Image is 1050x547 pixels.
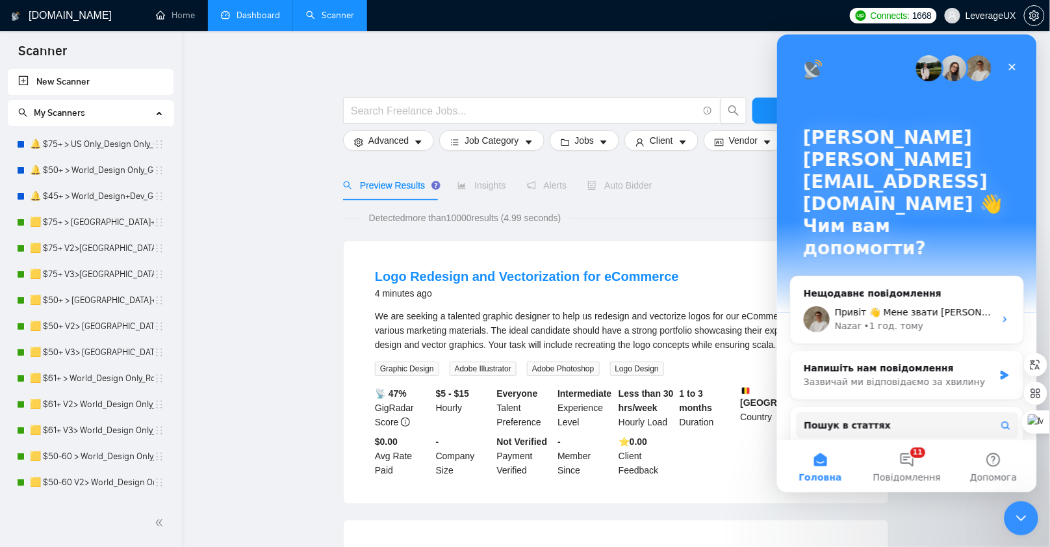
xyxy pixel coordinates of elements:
[8,444,173,470] li: 🟨 $50-60 > World_Design Only_Roman-Web Design_General
[524,137,533,147] span: caret-down
[704,107,712,115] span: info-circle
[30,314,154,340] a: 🟨 $50+ V2> [GEOGRAPHIC_DATA]+[GEOGRAPHIC_DATA] Only_Tony-UX/UI_General
[8,314,173,340] li: 🟨 $50+ V2> US+Canada_Design Only_Tony-UX/UI_General
[555,386,616,429] div: Experience Level
[774,340,782,350] span: ...
[375,388,407,399] b: 📡 47%
[154,139,164,150] span: holder
[1024,5,1045,26] button: setting
[18,108,27,117] span: search
[450,137,459,147] span: bars
[343,130,434,151] button: settingAdvancedcaret-down
[1005,501,1039,536] iframe: Intercom live chat
[619,436,647,447] b: ⭐️ 0.00
[30,470,154,496] a: 🟨 $50-60 V2> World_Design Only_Roman-Web Design_General
[375,311,843,350] span: We are seeking a talented graphic designer to help us redesign and vectorize logos for our eComme...
[436,436,439,447] b: -
[1024,10,1045,21] a: setting
[494,386,556,429] div: Talent Preference
[8,287,173,314] li: 🟨 $50+ > US+Canada_Design Only_Tony-UX/UI_General
[86,406,173,458] button: Повідомлення
[193,438,240,447] span: Допомога
[8,366,173,392] li: 🟨 $61+ > World_Design Only_Roman-UX/UI_General
[948,11,957,20] span: user
[154,399,164,410] span: holder
[721,105,746,116] span: search
[439,130,544,151] button: barsJob Categorycaret-down
[30,209,154,235] a: 🟨 $75+ > [GEOGRAPHIC_DATA]+[GEOGRAPHIC_DATA] Only_Tony-UX/UI_General
[154,165,164,176] span: holder
[616,386,677,429] div: Hourly Load
[154,477,164,488] span: holder
[635,137,645,147] span: user
[372,386,433,429] div: GigRadar Score
[527,180,567,191] span: Alerts
[777,34,1037,492] iframe: To enrich screen reader interactions, please activate Accessibility in Grammarly extension settings
[587,180,652,191] span: Auto Bidder
[8,470,173,496] li: 🟨 $50-60 V2> World_Design Only_Roman-Web Design_General
[680,388,713,413] b: 1 to 3 months
[375,436,398,447] b: $0.00
[375,362,439,376] span: Graphic Design
[457,180,506,191] span: Insights
[436,388,469,399] b: $5 - $15
[19,378,241,404] button: Пошук в статтях
[30,157,154,183] a: 🔔 $50+ > World_Design Only_General
[575,133,595,148] span: Jobs
[154,243,164,254] span: holder
[343,180,437,191] span: Preview Results
[599,137,608,147] span: caret-down
[30,340,154,366] a: 🟨 $50+ V3> [GEOGRAPHIC_DATA]+[GEOGRAPHIC_DATA] Only_Tony-UX/UI_General
[401,418,410,427] span: info-circle
[154,347,164,358] span: holder
[616,434,677,477] div: Client Feedback
[738,386,799,429] div: Country
[912,8,932,23] span: 1668
[433,386,494,429] div: Hourly
[21,438,64,447] span: Головна
[557,388,611,399] b: Intermediate
[8,42,77,69] span: Scanner
[457,181,467,190] span: area-chart
[375,286,679,301] div: 4 minutes ago
[497,436,548,447] b: Not Verified
[8,183,173,209] li: 🔔 $45+ > World_Design+Dev_General
[154,295,164,306] span: holder
[154,425,164,436] span: holder
[368,133,409,148] span: Advanced
[173,406,260,458] button: Допомога
[224,21,247,44] div: Закрити
[30,418,154,444] a: 🟨 $61+ V3> World_Design Only_Roman-UX/UI_General
[154,451,164,462] span: holder
[8,392,173,418] li: 🟨 $61+ V2> World_Design Only_Roman-UX/UI_General
[624,130,698,151] button: userClientcaret-down
[18,69,163,95] a: New Scanner
[30,183,154,209] a: 🔔 $45+ > World_Design+Dev_General
[155,516,168,529] span: double-left
[527,181,536,190] span: notification
[414,137,423,147] span: caret-down
[87,285,147,299] div: • 1 год. тому
[587,181,596,190] span: robot
[58,285,84,299] div: Nazar
[8,261,173,287] li: 🟨 $75+ V3>US+Canada_Design Only_Tony-UX/UI_General
[27,341,217,354] div: Зазвичай ми відповідаємо за хвилину
[715,137,724,147] span: idcard
[154,191,164,202] span: holder
[610,362,664,376] span: Logo Design
[8,235,173,261] li: 🟨 $75+ V2>US+Canada_Design Only_Tony-UX/UI_General
[8,418,173,444] li: 🟨 $61+ V3> World_Design Only_Roman-UX/UI_General
[763,137,772,147] span: caret-down
[497,388,538,399] b: Everyone
[354,137,363,147] span: setting
[30,444,154,470] a: 🟨 $50-60 > World_Design Only_Roman-Web Design_General
[375,269,679,284] a: Logo Redesign and Vectorization for eCommerce
[30,366,154,392] a: 🟨 $61+ > World_Design Only_Roman-UX/UI_General
[550,130,620,151] button: folderJobscaret-down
